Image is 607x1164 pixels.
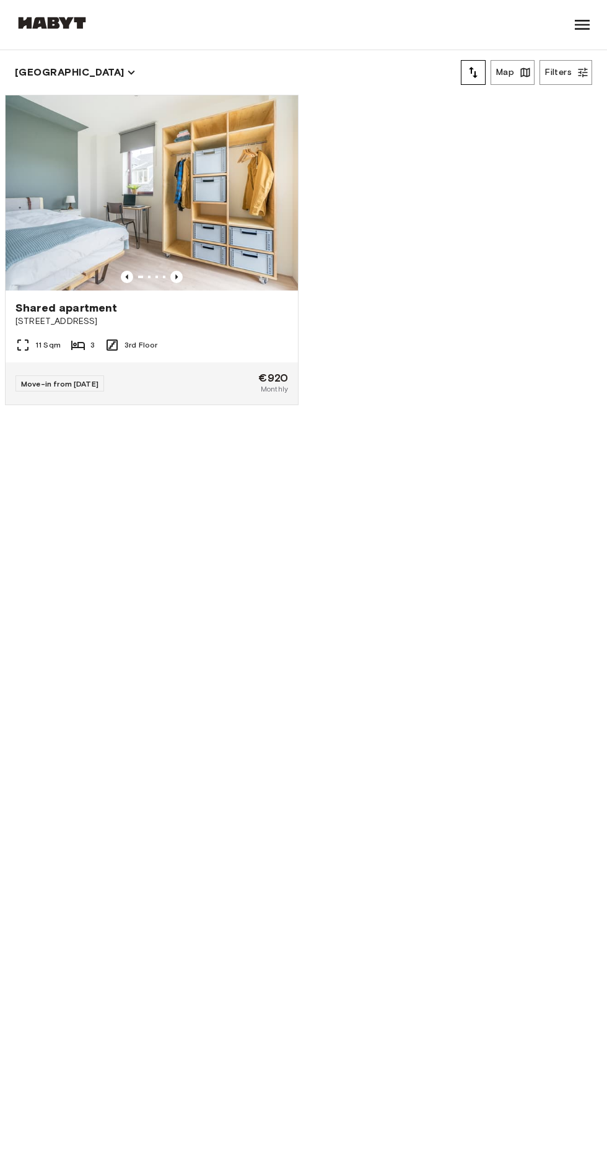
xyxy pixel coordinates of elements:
[15,64,136,81] button: [GEOGRAPHIC_DATA]
[261,383,288,395] span: Monthly
[21,379,98,388] span: Move-in from [DATE]
[258,372,288,383] span: €920
[90,339,95,351] span: 3
[461,60,486,85] button: tune
[6,95,298,291] img: Marketing picture of unit NL-13-11-017-01Q
[35,339,61,351] span: 11 Sqm
[5,95,299,405] a: Marketing picture of unit NL-13-11-017-01QPrevious imagePrevious imageShared apartment[STREET_ADD...
[15,300,117,315] span: Shared apartment
[124,339,157,351] span: 3rd Floor
[15,17,89,29] img: Habyt
[539,60,592,85] button: Filters
[491,60,535,85] button: Map
[15,315,288,328] span: [STREET_ADDRESS]
[121,271,133,283] button: Previous image
[170,271,183,283] button: Previous image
